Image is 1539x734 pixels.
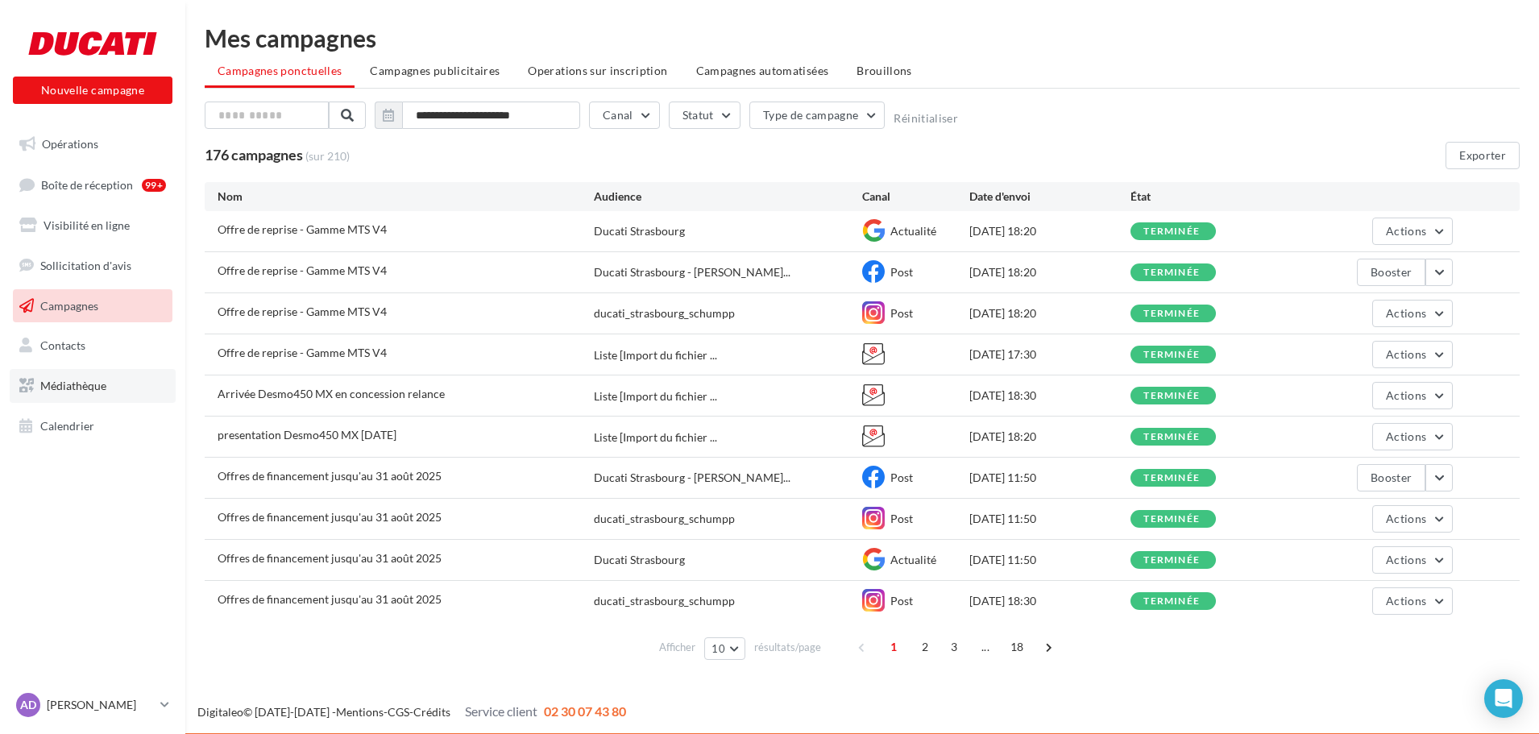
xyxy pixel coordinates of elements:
div: 99+ [142,179,166,192]
a: Visibilité en ligne [10,209,176,243]
button: Actions [1372,546,1453,574]
div: terminée [1143,514,1200,525]
div: [DATE] 17:30 [969,346,1130,363]
span: ... [973,634,998,660]
button: Canal [589,102,660,129]
span: Post [890,265,913,279]
div: [DATE] 18:30 [969,593,1130,609]
button: Booster [1357,464,1425,491]
a: Boîte de réception99+ [10,168,176,202]
div: Mes campagnes [205,26,1520,50]
a: Digitaleo [197,705,243,719]
a: Contacts [10,329,176,363]
a: AD [PERSON_NAME] [13,690,172,720]
span: Offres de financement jusqu'au 31 août 2025 [218,510,442,524]
span: © [DATE]-[DATE] - - - [197,705,626,719]
span: Contacts [40,338,85,352]
span: Operations sur inscription [528,64,667,77]
span: Arrivée Desmo450 MX en concession relance [218,387,445,400]
a: Crédits [413,705,450,719]
span: Campagnes [40,298,98,312]
button: Actions [1372,382,1453,409]
div: [DATE] 11:50 [969,511,1130,527]
span: 02 30 07 43 80 [544,703,626,719]
div: [DATE] 11:50 [969,552,1130,568]
button: Actions [1372,341,1453,368]
div: [DATE] 18:20 [969,223,1130,239]
span: (sur 210) [305,148,350,164]
span: Offres de financement jusqu'au 31 août 2025 [218,469,442,483]
div: terminée [1143,391,1200,401]
span: Liste [Import du fichier ... [594,347,717,363]
span: Sollicitation d'avis [40,259,131,272]
a: CGS [388,705,409,719]
span: Actions [1386,512,1426,525]
span: Afficher [659,640,695,655]
p: [PERSON_NAME] [47,697,154,713]
span: 10 [711,642,725,655]
span: 176 campagnes [205,146,303,164]
span: Actions [1386,594,1426,608]
div: Ducati Strasbourg [594,223,685,239]
div: ducati_strasbourg_schumpp [594,305,735,321]
span: Ducati Strasbourg - [PERSON_NAME]... [594,470,790,486]
span: résultats/page [754,640,821,655]
span: Offre de reprise - Gamme MTS V4 [218,305,387,318]
button: Réinitialiser [894,112,958,125]
button: Statut [669,102,740,129]
a: Campagnes [10,289,176,323]
span: Actions [1386,388,1426,402]
div: ducati_strasbourg_schumpp [594,511,735,527]
a: Calendrier [10,409,176,443]
div: terminée [1143,226,1200,237]
button: Actions [1372,218,1453,245]
span: Service client [465,703,537,719]
button: Nouvelle campagne [13,77,172,104]
div: [DATE] 11:50 [969,470,1130,486]
span: Post [890,306,913,320]
span: Campagnes automatisées [696,64,829,77]
span: Offre de reprise - Gamme MTS V4 [218,346,387,359]
button: Actions [1372,423,1453,450]
div: [DATE] 18:20 [969,429,1130,445]
span: Brouillons [857,64,912,77]
span: Post [890,471,913,484]
a: Médiathèque [10,369,176,403]
div: terminée [1143,555,1200,566]
button: Booster [1357,259,1425,286]
button: Actions [1372,300,1453,327]
div: terminée [1143,267,1200,278]
span: Post [890,594,913,608]
span: Offre de reprise - Gamme MTS V4 [218,222,387,236]
span: Actions [1386,553,1426,566]
span: AD [20,697,36,713]
span: Calendrier [40,419,94,433]
span: Opérations [42,137,98,151]
div: Date d'envoi [969,189,1130,205]
button: Actions [1372,587,1453,615]
a: Opérations [10,127,176,161]
span: Actions [1386,429,1426,443]
div: [DATE] 18:20 [969,264,1130,280]
span: Ducati Strasbourg - [PERSON_NAME]... [594,264,790,280]
span: 3 [941,634,967,660]
button: Type de campagne [749,102,886,129]
span: Offres de financement jusqu'au 31 août 2025 [218,592,442,606]
span: Actions [1386,347,1426,361]
span: Liste [Import du fichier ... [594,388,717,404]
div: Audience [594,189,862,205]
span: Médiathèque [40,379,106,392]
div: Nom [218,189,594,205]
span: Actualité [890,553,936,566]
div: terminée [1143,432,1200,442]
div: terminée [1143,350,1200,360]
button: Exporter [1446,142,1520,169]
div: Open Intercom Messenger [1484,679,1523,718]
span: Campagnes publicitaires [370,64,500,77]
span: Boîte de réception [41,177,133,191]
button: 10 [704,637,745,660]
div: terminée [1143,473,1200,483]
div: État [1130,189,1292,205]
span: Visibilité en ligne [44,218,130,232]
span: presentation Desmo450 MX 26/07/25 [218,428,396,442]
